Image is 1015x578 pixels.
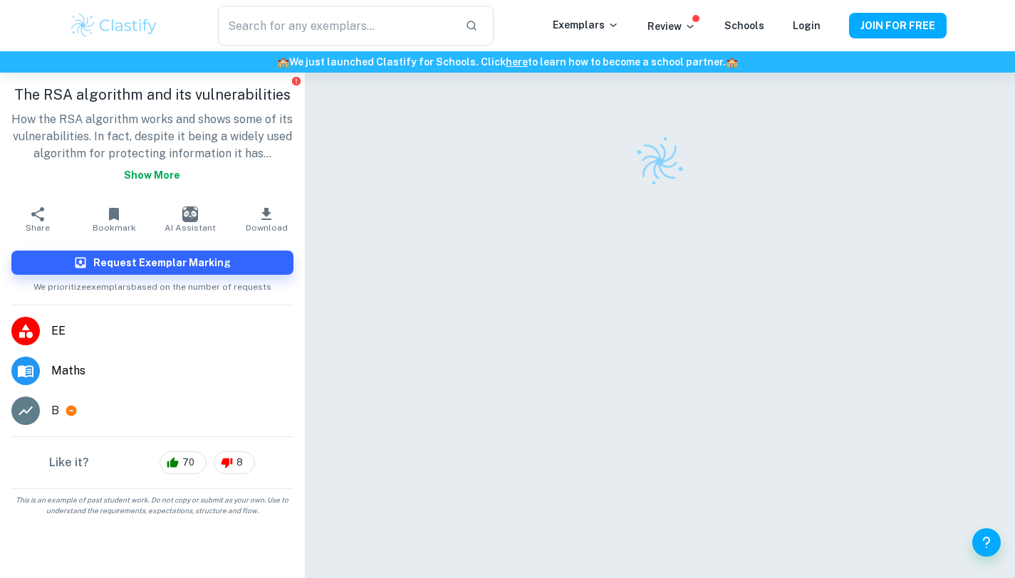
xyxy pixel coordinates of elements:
[849,13,947,38] button: JOIN FOR FREE
[6,495,299,516] span: This is an example of past student work. Do not copy or submit as your own. Use to understand the...
[291,75,302,86] button: Report issue
[972,528,1001,557] button: Help and Feedback
[218,6,453,46] input: Search for any exemplars...
[76,199,152,239] button: Bookmark
[182,206,198,222] img: AI Assistant
[51,362,293,379] span: Maths
[93,255,231,270] h6: Request Exemplar Marking
[33,275,271,293] span: We prioritize exemplars based on the number of requests
[553,17,619,33] p: Exemplars
[11,251,293,275] button: Request Exemplar Marking
[93,223,136,233] span: Bookmark
[3,54,1012,70] h6: We just launched Clastify for Schools. Click to learn how to become a school partner.
[11,84,293,105] h1: The RSA algorithm and its vulnerabilities
[118,162,186,188] button: Show more
[160,451,207,474] div: 70
[11,111,293,188] p: How the RSA algorithm works and shows some of its vulnerabilities. In fact, despite it being a wi...
[51,402,59,419] p: B
[51,322,293,340] span: EE
[69,11,160,40] img: Clastify logo
[647,19,696,34] p: Review
[793,20,821,31] a: Login
[626,128,693,195] img: Clastify logo
[165,223,216,233] span: AI Assistant
[175,456,202,470] span: 70
[726,56,738,68] span: 🏫
[277,56,289,68] span: 🏫
[724,20,764,31] a: Schools
[506,56,528,68] a: here
[246,223,288,233] span: Download
[214,451,255,474] div: 8
[26,223,50,233] span: Share
[229,456,251,470] span: 8
[152,199,229,239] button: AI Assistant
[229,199,305,239] button: Download
[49,454,89,471] h6: Like it?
